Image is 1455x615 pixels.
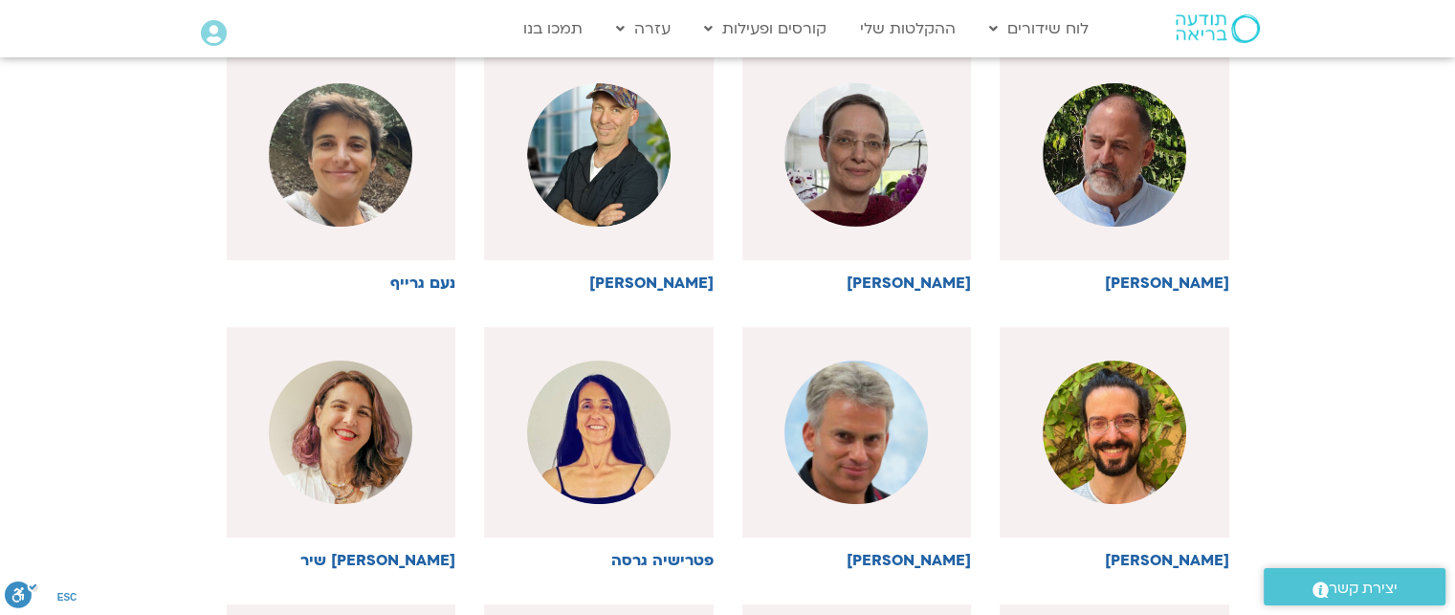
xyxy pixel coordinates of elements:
[269,361,412,504] img: %D7%93%D7%A7%D7%9C%D7%94-%D7%A9%D7%99%D7%A8-%D7%A2%D7%9E%D7%95%D7%93-%D7%9E%D7%A8%D7%A6%D7%94.jpeg
[227,552,456,569] h6: [PERSON_NAME] שיר
[742,275,972,292] h6: [PERSON_NAME]
[514,11,592,47] a: תמכו בנו
[850,11,965,47] a: ההקלטות שלי
[784,83,928,227] img: %D7%93%D7%A0%D7%94-%D7%92%D7%A0%D7%99%D7%94%D7%A8.png
[1000,50,1229,292] a: [PERSON_NAME]
[1264,568,1445,605] a: יצירת קשר
[694,11,836,47] a: קורסים ופעילות
[1176,14,1260,43] img: תודעה בריאה
[1000,552,1229,569] h6: [PERSON_NAME]
[227,50,456,292] a: נעם גרייף
[484,275,714,292] h6: [PERSON_NAME]
[269,83,412,227] img: %D7%A0%D7%A2%D7%9D-%D7%92%D7%A8%D7%99%D7%99%D7%A3-1.jpg
[784,361,928,504] img: %D7%A2%D7%A0%D7%91%D7%A8-%D7%91%D7%A8-%D7%A7%D7%9E%D7%94.png
[484,327,714,569] a: פטרישיה גרסה
[1000,275,1229,292] h6: [PERSON_NAME]
[484,552,714,569] h6: פטרישיה גרסה
[1043,361,1186,504] img: %D7%A9%D7%92%D7%91-%D7%94%D7%95%D7%A8%D7%95%D7%91%D7%99%D7%A5.jpg
[1000,327,1229,569] a: [PERSON_NAME]
[227,327,456,569] a: [PERSON_NAME] שיר
[227,275,456,292] h6: נעם גרייף
[1329,576,1398,602] span: יצירת קשר
[527,83,671,227] img: %D7%96%D7%99%D7%95%D7%90%D7%9F-.png
[484,50,714,292] a: [PERSON_NAME]
[980,11,1098,47] a: לוח שידורים
[742,327,972,569] a: [PERSON_NAME]
[606,11,680,47] a: עזרה
[742,552,972,569] h6: [PERSON_NAME]
[527,361,671,504] img: WhatsApp-Image-2025-07-12-at-16.43.23.jpeg
[1043,83,1186,227] img: %D7%91%D7%A8%D7%95%D7%9A-%D7%A8%D7%96.png
[742,50,972,292] a: [PERSON_NAME]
